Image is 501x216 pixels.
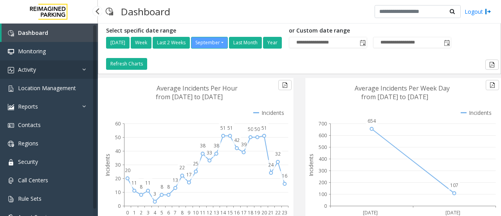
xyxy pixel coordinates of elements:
text: 0 [126,209,129,216]
span: Security [18,158,38,165]
text: 0 [324,203,327,209]
img: 'icon' [8,49,14,55]
text: 25 [193,160,198,167]
span: Reports [18,103,38,110]
button: Export to pdf [486,80,499,90]
text: 6 [167,209,170,216]
text: 400 [319,156,327,162]
text: 50 [254,126,260,133]
text: 11 [200,209,205,216]
img: 'icon' [8,122,14,129]
text: from [DATE] to [DATE] [361,93,428,101]
text: 42 [234,137,240,143]
h5: or Custom date range [289,27,451,34]
img: 'icon' [8,196,14,202]
text: 5 [160,209,163,216]
text: from [DATE] to [DATE] [156,93,223,101]
text: 8 [160,183,163,190]
text: 20 [261,209,267,216]
img: 'icon' [8,159,14,165]
span: Monitoring [18,47,46,55]
text: 51 [261,124,267,131]
img: pageIcon [106,2,113,21]
text: Incidents [307,154,315,176]
img: logout [485,7,491,16]
text: 8 [140,183,142,190]
text: 10 [115,189,121,196]
text: 21 [268,209,274,216]
text: 14 [220,209,226,216]
span: Dashboard [18,29,48,36]
img: 'icon' [8,30,14,36]
text: 19 [254,209,260,216]
text: Average Incidents Per Hour [157,84,238,93]
button: Year [263,37,282,49]
button: Refresh Charts [106,58,147,70]
text: [DATE] [363,209,378,216]
button: Last Month [229,37,262,49]
text: 18 [248,209,253,216]
text: 24 [268,162,274,168]
text: 11 [145,179,151,186]
text: 300 [319,167,327,174]
button: Last 2 Weeks [153,37,190,49]
text: 8 [167,183,170,190]
text: 0 [118,203,121,209]
button: Export to pdf [278,80,292,90]
button: [DATE] [106,37,130,49]
text: 4 [153,209,157,216]
text: 200 [319,179,327,186]
span: Contacts [18,121,41,129]
text: 40 [115,148,121,154]
text: 500 [319,144,327,151]
text: 10 [193,209,198,216]
img: 'icon' [8,67,14,73]
text: 20 [115,175,121,182]
text: 39 [241,141,247,147]
text: 32 [275,151,281,157]
button: Export to pdf [485,60,499,70]
span: Toggle popup [442,37,451,48]
text: 50 [115,134,121,141]
text: 107 [450,182,458,189]
text: 12 [207,209,212,216]
text: 3 [147,209,150,216]
text: 20 [125,167,130,174]
a: Logout [465,7,491,16]
img: 'icon' [8,141,14,147]
text: 30 [115,162,121,168]
text: 9 [187,209,190,216]
text: 654 [368,118,376,124]
span: Call Centers [18,176,48,184]
text: [DATE] [445,209,460,216]
text: 38 [200,142,205,149]
text: 1 [133,209,136,216]
text: 60 [115,120,121,127]
text: 8 [181,209,184,216]
a: Dashboard [2,24,98,42]
span: Activity [18,66,36,73]
text: 51 [227,124,233,131]
text: 38 [214,142,219,149]
h5: Select specific date range [106,27,283,34]
text: 13 [173,176,178,183]
text: 16 [282,172,287,179]
text: 700 [319,120,327,127]
span: Regions [18,140,38,147]
text: 22 [275,209,281,216]
text: 11 [132,179,137,186]
text: Incidents [104,154,111,176]
text: 3 [153,190,156,197]
span: Rule Sets [18,195,41,202]
span: Location Management [18,84,76,92]
text: 51 [220,124,226,131]
button: September [191,37,228,49]
img: 'icon' [8,178,14,184]
span: Toggle popup [358,37,367,48]
h3: Dashboard [117,2,174,21]
text: 15 [227,209,233,216]
text: Average Incidents Per Week Day [355,84,450,93]
text: 7 [174,209,177,216]
text: 17 [186,171,192,178]
text: 16 [234,209,240,216]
